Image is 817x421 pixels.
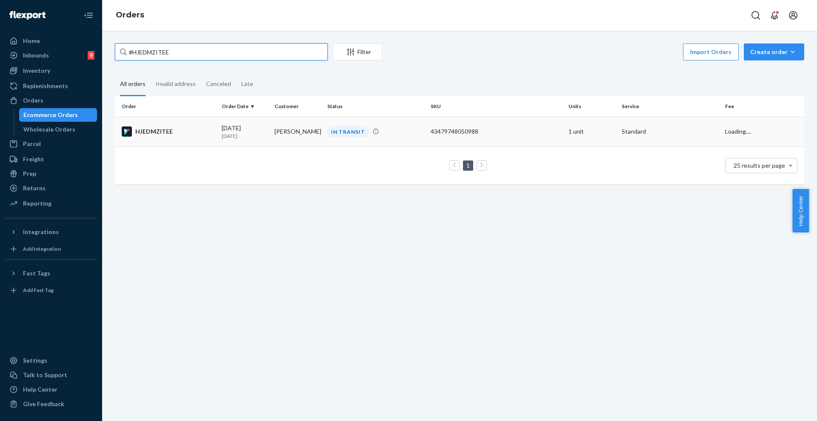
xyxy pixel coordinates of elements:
a: Talk to Support [5,368,97,382]
div: Canceled [206,73,231,95]
th: Units [565,96,618,117]
button: Import Orders [683,43,739,60]
a: Returns [5,181,97,195]
p: [DATE] [222,132,268,140]
input: Search orders [115,43,328,60]
th: Order [115,96,218,117]
div: Wholesale Orders [23,125,75,134]
a: Help Center [5,383,97,396]
a: Parcel [5,137,97,151]
a: Add Integration [5,242,97,256]
a: Ecommerce Orders [19,108,97,122]
button: Open Search Box [747,7,764,24]
button: Help Center [792,189,809,232]
div: Prep [23,169,36,178]
button: Integrations [5,225,97,239]
p: Standard [622,127,718,136]
th: Fee [722,96,804,117]
div: Invalid address [156,73,196,95]
th: Status [324,96,427,117]
a: Prep [5,167,97,180]
a: Add Fast Tag [5,284,97,297]
a: Reporting [5,197,97,210]
button: Filter [333,43,382,60]
a: Home [5,34,97,48]
button: Create order [744,43,804,60]
div: Help Center [23,385,57,394]
div: Ecommerce Orders [23,111,78,119]
div: IN TRANSIT [327,126,369,137]
button: Fast Tags [5,266,97,280]
div: Add Integration [23,245,61,252]
div: Customer [274,103,320,110]
a: Freight [5,152,97,166]
div: 9 [88,51,94,60]
button: Close Navigation [80,7,97,24]
div: HJEDMZITEE [122,126,215,137]
td: 1 unit [565,117,618,146]
a: Orders [5,94,97,107]
ol: breadcrumbs [109,3,151,28]
div: Filter [333,48,382,56]
span: 25 results per page [734,162,785,169]
div: Create order [750,48,798,56]
th: Service [618,96,722,117]
td: Loading.... [722,117,804,146]
th: Order Date [218,96,271,117]
a: Page 1 is your current page [465,162,471,169]
div: Replenishments [23,82,68,90]
div: Freight [23,155,44,163]
a: Replenishments [5,79,97,93]
div: [DATE] [222,124,268,140]
div: Returns [23,184,46,192]
div: Fast Tags [23,269,50,278]
div: Inventory [23,66,50,75]
div: 43479748050988 [431,127,562,136]
a: Inventory [5,64,97,77]
a: Orders [116,10,144,20]
div: Talk to Support [23,371,67,379]
img: Flexport logo [9,11,46,20]
a: Wholesale Orders [19,123,97,136]
button: Open account menu [785,7,802,24]
div: Integrations [23,228,59,236]
div: Add Fast Tag [23,286,54,294]
div: Reporting [23,199,51,208]
div: Home [23,37,40,45]
button: Give Feedback [5,397,97,411]
button: Open notifications [766,7,783,24]
div: Give Feedback [23,400,64,408]
div: All orders [120,73,146,96]
a: Settings [5,354,97,367]
div: Parcel [23,140,41,148]
div: Inbounds [23,51,49,60]
a: Inbounds9 [5,49,97,62]
td: [PERSON_NAME] [271,117,324,146]
div: Orders [23,96,43,105]
div: Settings [23,356,47,365]
th: SKU [427,96,565,117]
div: Late [241,73,253,95]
